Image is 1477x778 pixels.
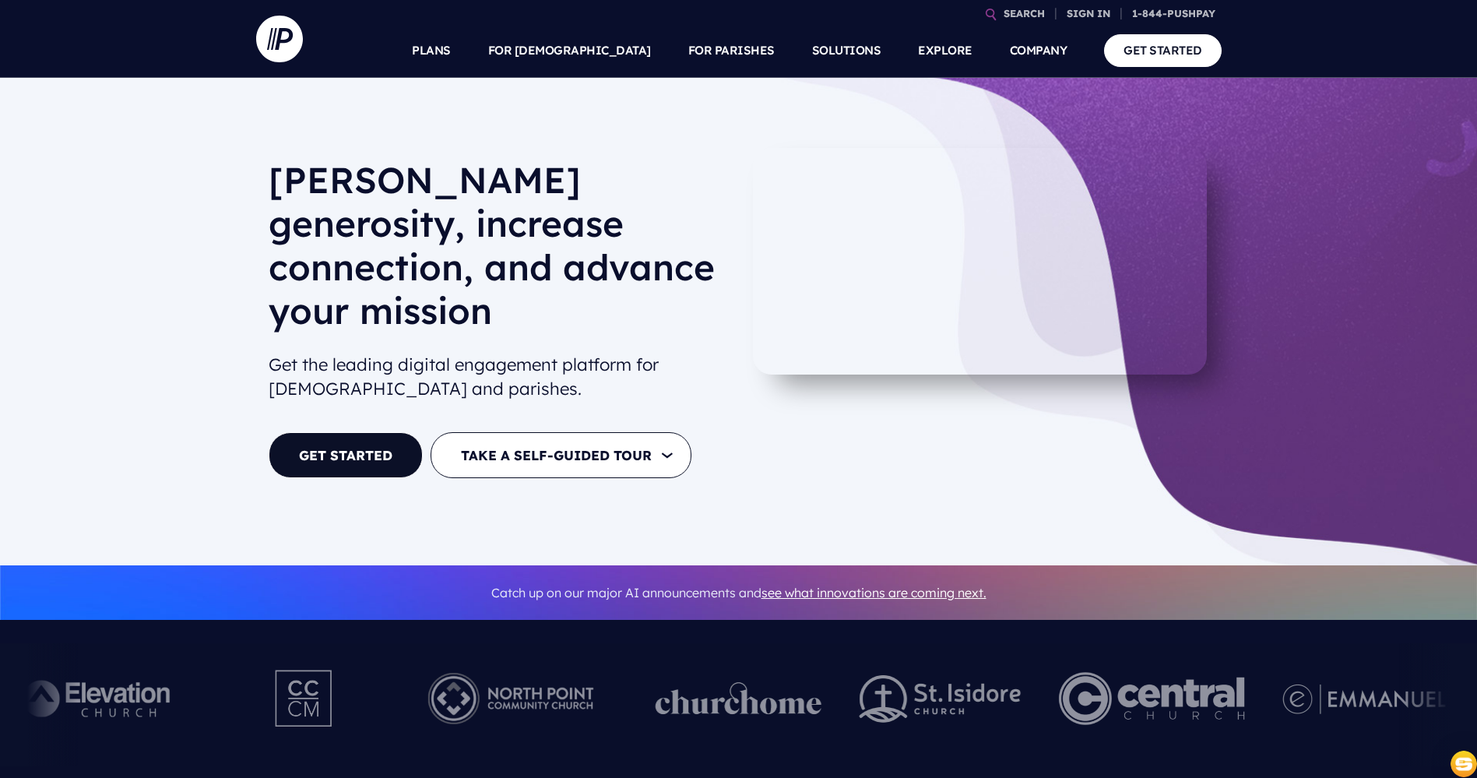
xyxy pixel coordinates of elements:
[488,23,651,78] a: FOR [DEMOGRAPHIC_DATA]
[269,432,423,478] a: GET STARTED
[1104,34,1222,66] a: GET STARTED
[1059,656,1245,741] img: Central Church Henderson NV
[431,432,691,478] button: TAKE A SELF-GUIDED TOUR
[860,675,1022,723] img: pp_logos_2
[269,158,726,345] h1: [PERSON_NAME] generosity, increase connection, and advance your mission
[688,23,775,78] a: FOR PARISHES
[656,682,822,715] img: pp_logos_1
[243,656,366,741] img: Pushpay_Logo__CCM
[269,347,726,407] h2: Get the leading digital engagement platform for [DEMOGRAPHIC_DATA] and parishes.
[761,585,986,600] a: see what innovations are coming next.
[1010,23,1067,78] a: COMPANY
[412,23,451,78] a: PLANS
[918,23,972,78] a: EXPLORE
[269,576,1209,611] p: Catch up on our major AI announcements and
[812,23,881,78] a: SOLUTIONS
[404,656,618,741] img: Pushpay_Logo__NorthPoint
